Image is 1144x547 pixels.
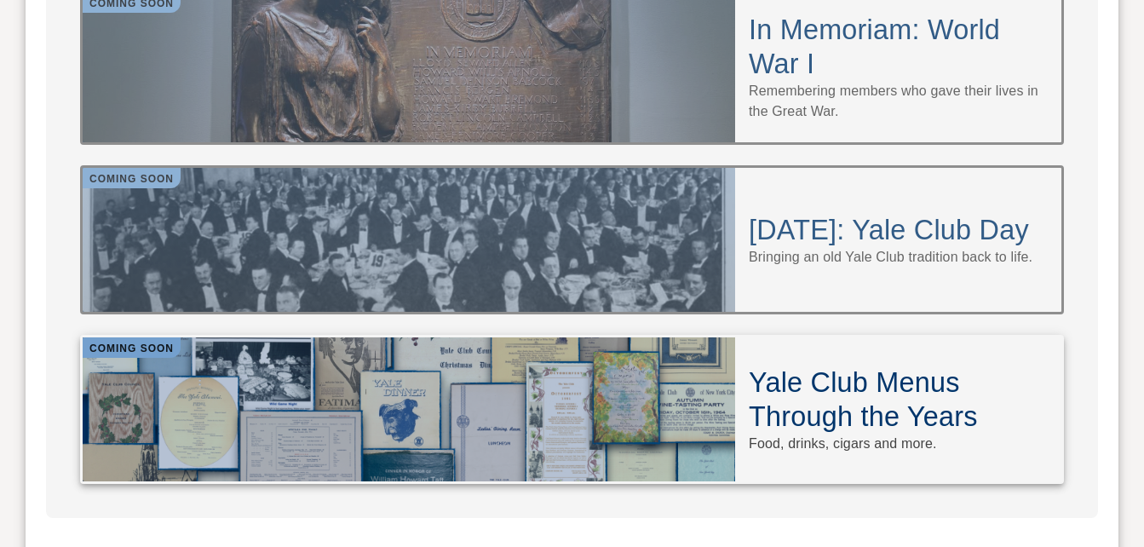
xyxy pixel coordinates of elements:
h4: Yale Club Menus Through the Years [749,366,1048,434]
span: Coming Soon [89,343,174,354]
span: Coming Soon [89,173,174,185]
a: Coming SoonYale Club Menus Through the YearsFood, drinks, cigars and more. [80,335,1064,484]
p: Remembering members who gave their lives in the Great War. [749,81,1048,122]
p: Bringing an old Yale Club tradition back to life. [749,247,1048,268]
a: Coming Soon[DATE]: Yale Club DayBringing an old Yale Club tradition back to life. [80,165,1064,314]
h4: [DATE]: Yale Club Day [749,213,1048,247]
h4: In Memoriam: World War I [749,13,1048,81]
p: Food, drinks, cigars and more. [749,434,1048,454]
